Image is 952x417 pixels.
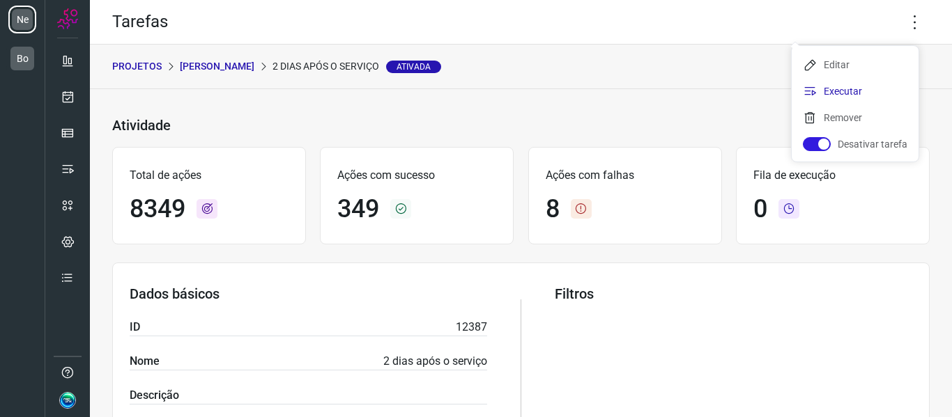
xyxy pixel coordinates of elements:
li: Ne [8,6,36,33]
label: Nome [130,353,160,370]
p: Fila de execução [753,167,912,184]
label: ID [130,319,140,336]
h1: 0 [753,194,767,224]
h1: 8 [546,194,560,224]
h3: Filtros [555,285,912,302]
p: PROJETOS [112,59,162,74]
li: Bo [8,45,36,72]
h1: 349 [337,194,379,224]
li: Remover [792,107,919,129]
p: 2 dias após o serviço [272,59,441,74]
span: Ativada [386,61,441,73]
p: Ações com falhas [546,167,705,184]
p: 12387 [456,319,487,336]
img: Logo [57,8,78,29]
li: Editar [792,54,919,76]
label: Descrição [130,387,179,404]
li: Desativar tarefa [792,133,919,155]
h1: 8349 [130,194,185,224]
li: Executar [792,80,919,102]
h3: Dados básicos [130,285,487,302]
p: Ações com sucesso [337,167,496,184]
h2: Tarefas [112,12,168,32]
h3: Atividade [112,117,171,134]
p: [PERSON_NAME] [180,59,254,74]
img: 47c40af94961a9f83d4b05d5585d06bd.jpg [59,392,76,409]
p: 2 dias após o serviço [383,353,487,370]
p: Total de ações [130,167,289,184]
